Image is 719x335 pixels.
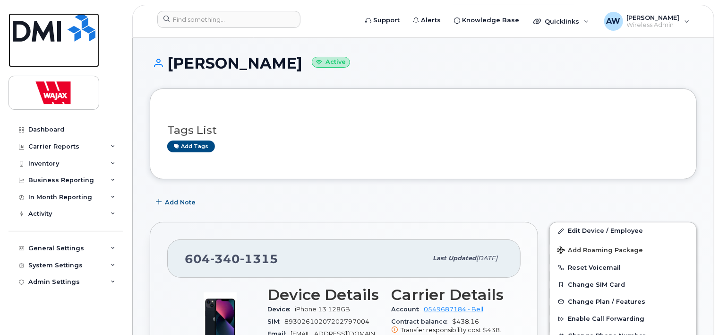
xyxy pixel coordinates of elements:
[165,198,196,207] span: Add Note
[150,55,697,71] h1: [PERSON_NAME]
[295,306,350,313] span: iPhone 13 128GB
[267,318,284,325] span: SIM
[240,252,278,266] span: 1315
[568,316,644,323] span: Enable Call Forwarding
[433,255,476,262] span: Last updated
[401,326,481,334] span: Transfer responsibility cost
[391,286,504,303] h3: Carrier Details
[550,293,696,310] button: Change Plan / Features
[312,57,350,68] small: Active
[185,252,278,266] span: 604
[557,247,643,256] span: Add Roaming Package
[167,124,679,136] h3: Tags List
[150,194,204,211] button: Add Note
[210,252,240,266] span: 340
[391,306,424,313] span: Account
[550,276,696,293] button: Change SIM Card
[267,306,295,313] span: Device
[550,222,696,239] a: Edit Device / Employee
[284,318,369,325] span: 89302610207202797004
[476,255,497,262] span: [DATE]
[568,298,645,305] span: Change Plan / Features
[267,286,380,303] h3: Device Details
[550,310,696,327] button: Enable Call Forwarding
[424,306,483,313] a: 0549687184 - Bell
[550,240,696,259] button: Add Roaming Package
[391,318,452,325] span: Contract balance
[167,141,215,152] a: Add tags
[550,259,696,276] button: Reset Voicemail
